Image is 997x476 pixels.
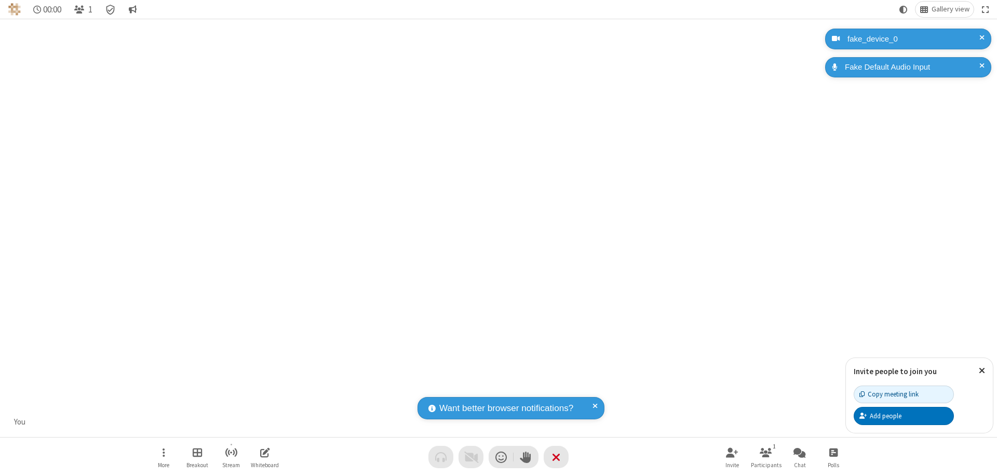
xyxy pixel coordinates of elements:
[249,442,280,472] button: Open shared whiteboard
[124,2,141,17] button: Conversation
[88,5,92,15] span: 1
[459,446,483,468] button: Video
[717,442,748,472] button: Invite participants (⌘+Shift+I)
[222,462,240,468] span: Stream
[854,366,937,376] label: Invite people to join you
[514,446,538,468] button: Raise hand
[439,402,573,415] span: Want better browser notifications?
[794,462,806,468] span: Chat
[978,2,993,17] button: Fullscreen
[915,2,974,17] button: Change layout
[854,386,954,403] button: Copy meeting link
[43,5,61,15] span: 00:00
[751,462,782,468] span: Participants
[101,2,120,17] div: Meeting details Encryption enabled
[841,61,983,73] div: Fake Default Audio Input
[854,407,954,425] button: Add people
[750,442,782,472] button: Open participant list
[784,442,815,472] button: Open chat
[828,462,839,468] span: Polls
[148,442,179,472] button: Open menu
[10,416,30,428] div: You
[428,446,453,468] button: Audio problem - check your Internet connection or call by phone
[158,462,169,468] span: More
[182,442,213,472] button: Manage Breakout Rooms
[770,442,779,451] div: 1
[859,389,919,399] div: Copy meeting link
[186,462,208,468] span: Breakout
[8,3,21,16] img: QA Selenium DO NOT DELETE OR CHANGE
[489,446,514,468] button: Send a reaction
[29,2,66,17] div: Timer
[895,2,912,17] button: Using system theme
[971,358,993,384] button: Close popover
[725,462,739,468] span: Invite
[844,33,983,45] div: fake_device_0
[932,5,969,14] span: Gallery view
[70,2,97,17] button: Open participant list
[251,462,279,468] span: Whiteboard
[818,442,849,472] button: Open poll
[544,446,569,468] button: End or leave meeting
[215,442,247,472] button: Start streaming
